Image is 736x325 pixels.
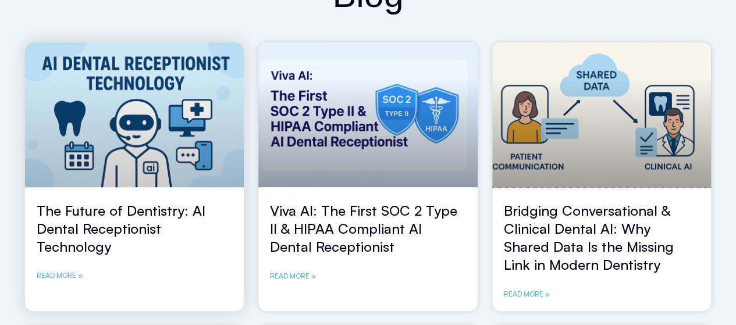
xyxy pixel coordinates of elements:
[504,288,550,300] a: Read more about Bridging Conversational & Clinical Dental AI: Why Shared Data Is the Missing Link...
[504,202,674,274] a: Bridging Conversational & Clinical Dental AI: Why Shared Data Is the Missing Link in Modern Denti...
[37,270,83,281] a: Read more about The Future of Dentistry: AI Dental Receptionist Technology
[37,202,205,255] a: The Future of Dentistry: AI Dental Receptionist Technology
[270,270,316,282] a: Read more about Viva AI: The First SOC 2 Type II & HIPAA Compliant AI Dental Receptionist
[258,42,478,187] a: viva ai dental receptionist soc2 and hipaa compliance
[270,202,457,255] a: Viva AI: The First SOC 2 Type II & HIPAA Compliant AI Dental Receptionist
